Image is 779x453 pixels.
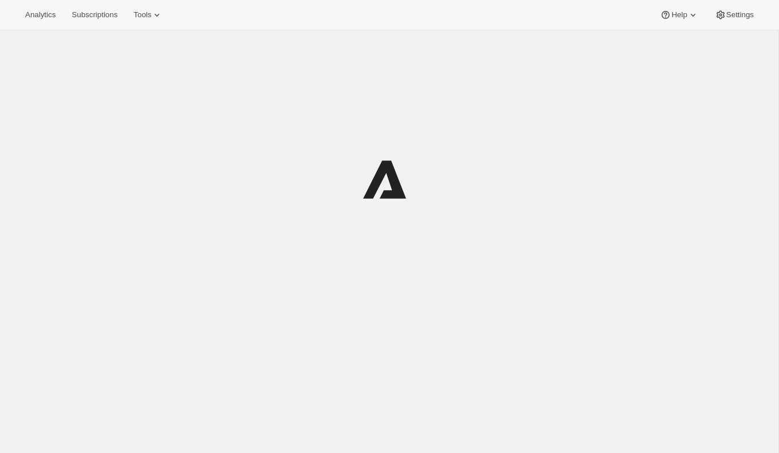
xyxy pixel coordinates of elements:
[65,7,124,23] button: Subscriptions
[726,10,754,19] span: Settings
[653,7,705,23] button: Help
[18,7,62,23] button: Analytics
[133,10,151,19] span: Tools
[127,7,170,23] button: Tools
[671,10,687,19] span: Help
[25,10,56,19] span: Analytics
[72,10,117,19] span: Subscriptions
[708,7,761,23] button: Settings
